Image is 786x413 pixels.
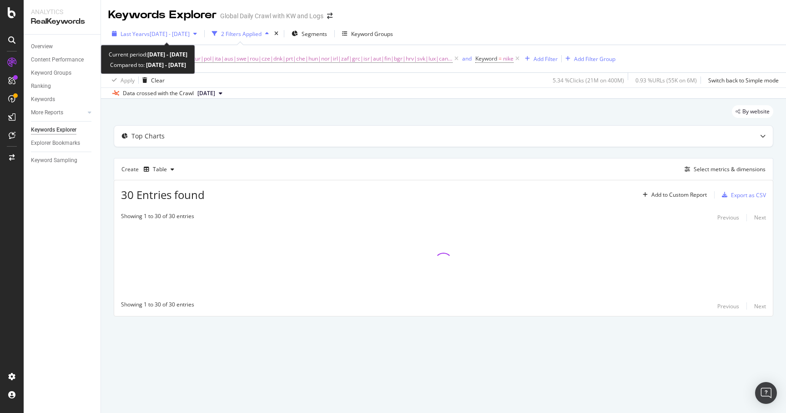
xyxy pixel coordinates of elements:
[754,214,766,221] div: Next
[145,61,186,69] b: [DATE] - [DATE]
[31,42,53,51] div: Overview
[31,68,71,78] div: Keyword Groups
[499,55,502,62] span: =
[108,7,217,23] div: Keywords Explorer
[194,88,226,99] button: [DATE]
[717,301,739,311] button: Previous
[197,89,215,97] span: 2025 Sep. 7th
[754,301,766,311] button: Next
[338,26,397,41] button: Keyword Groups
[694,165,766,173] div: Select metrics & dimensions
[462,55,472,62] div: and
[134,52,453,65] span: Gbr|deu|fra|esp|nld|tur|pol|ita|aus|swe|rou|cze|dnk|prt|che|hun|nor|irl|zaf|grc|isr|aut|fin|bgr|h...
[31,138,80,148] div: Explorer Bookmarks
[121,30,144,38] span: Last Year
[31,82,51,91] div: Ranking
[534,55,558,63] div: Add Filter
[553,76,624,84] div: 5.34 % Clicks ( 21M on 400M )
[31,55,84,65] div: Content Performance
[108,73,135,87] button: Apply
[755,382,777,404] div: Open Intercom Messenger
[302,30,327,38] span: Segments
[288,26,331,41] button: Segments
[31,125,94,135] a: Keywords Explorer
[121,212,194,223] div: Showing 1 to 30 of 30 entries
[109,49,187,60] div: Current period:
[475,55,497,62] span: Keyword
[108,26,201,41] button: Last Yearvs[DATE] - [DATE]
[708,76,779,84] div: Switch back to Simple mode
[651,192,707,198] div: Add to Custom Report
[208,26,272,41] button: 2 Filters Applied
[121,76,135,84] div: Apply
[140,162,178,177] button: Table
[521,53,558,64] button: Add Filter
[717,214,739,221] div: Previous
[31,138,94,148] a: Explorer Bookmarks
[110,60,186,70] div: Compared to:
[31,42,94,51] a: Overview
[754,212,766,223] button: Next
[754,302,766,310] div: Next
[742,109,770,114] span: By website
[717,302,739,310] div: Previous
[31,125,76,135] div: Keywords Explorer
[635,76,697,84] div: 0.93 % URLs ( 55K on 6M )
[351,30,393,38] div: Keyword Groups
[503,52,514,65] span: nike
[31,156,77,165] div: Keyword Sampling
[31,95,94,104] a: Keywords
[272,29,280,38] div: times
[31,95,55,104] div: Keywords
[462,54,472,63] button: and
[123,89,194,97] div: Data crossed with the Crawl
[31,108,85,117] a: More Reports
[31,7,93,16] div: Analytics
[31,16,93,27] div: RealKeywords
[717,212,739,223] button: Previous
[151,76,165,84] div: Clear
[731,191,766,199] div: Export as CSV
[327,13,333,19] div: arrow-right-arrow-left
[139,73,165,87] button: Clear
[220,11,323,20] div: Global Daily Crawl with KW and Logs
[147,51,187,58] b: [DATE] - [DATE]
[681,164,766,175] button: Select metrics & dimensions
[31,108,63,117] div: More Reports
[718,188,766,202] button: Export as CSV
[31,55,94,65] a: Content Performance
[153,167,167,172] div: Table
[131,132,165,141] div: Top Charts
[31,68,94,78] a: Keyword Groups
[574,55,615,63] div: Add Filter Group
[31,82,94,91] a: Ranking
[31,156,94,165] a: Keyword Sampling
[121,301,194,311] div: Showing 1 to 30 of 30 entries
[221,30,262,38] div: 2 Filters Applied
[562,53,615,64] button: Add Filter Group
[732,105,773,118] div: legacy label
[121,187,205,202] span: 30 Entries found
[639,188,707,202] button: Add to Custom Report
[144,30,190,38] span: vs [DATE] - [DATE]
[705,73,779,87] button: Switch back to Simple mode
[121,162,178,177] div: Create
